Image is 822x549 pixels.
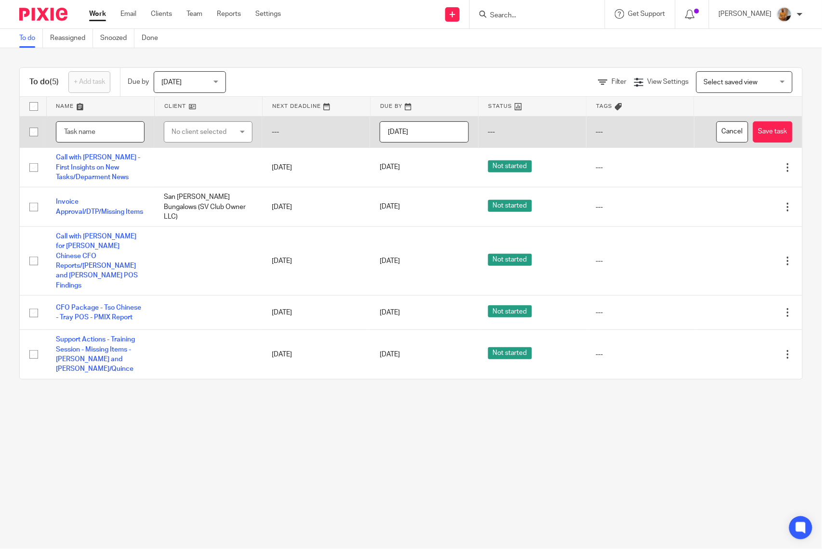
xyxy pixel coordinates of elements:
div: --- [596,350,685,359]
span: [DATE] [161,79,182,86]
p: Due by [128,77,149,87]
div: No client selected [172,122,236,142]
span: Select saved view [704,79,758,86]
td: --- [262,116,370,148]
div: --- [596,308,685,317]
a: Invoice Approval/DTP/Missing Items [56,198,143,215]
span: Filter [611,78,627,85]
a: Done [142,29,165,48]
a: + Add task [68,71,110,93]
img: Pixie [19,8,67,21]
span: [DATE] [380,309,400,316]
p: [PERSON_NAME] [719,9,772,19]
input: Search [489,12,576,20]
button: Save task [753,121,793,143]
span: [DATE] [380,351,400,358]
td: --- [478,116,586,148]
td: San [PERSON_NAME] Bungalows (SV Club Owner LLC) [154,187,262,227]
span: Not started [488,200,532,212]
input: Pick a date [380,121,468,143]
td: [DATE] [262,227,370,296]
a: Email [120,9,136,19]
div: --- [596,163,685,172]
span: Not started [488,160,532,172]
div: --- [596,256,685,266]
a: CFO Package - Tso Chinese - Tray POS - PMIX Report [56,304,141,321]
a: Work [89,9,106,19]
a: Settings [255,9,281,19]
a: Support Actions - Training Session - Missing Items - [PERSON_NAME] and [PERSON_NAME]/Quince [56,336,135,372]
td: [DATE] [262,296,370,330]
a: Reassigned [50,29,93,48]
a: Snoozed [100,29,134,48]
span: [DATE] [380,164,400,171]
span: Not started [488,347,532,359]
span: (5) [50,78,59,86]
td: [DATE] [262,187,370,227]
a: To do [19,29,43,48]
td: [DATE] [262,148,370,187]
img: 1234.JPG [777,7,792,22]
a: Call with [PERSON_NAME] - First Insights on New Tasks/Deparment News [56,154,140,181]
a: Clients [151,9,172,19]
span: Get Support [628,11,665,17]
td: --- [586,116,694,148]
span: [DATE] [380,204,400,210]
span: Not started [488,254,532,266]
div: --- [596,202,685,212]
span: View Settings [648,78,689,85]
span: [DATE] [380,258,400,264]
span: Tags [596,104,612,109]
button: Cancel [716,121,748,143]
span: Not started [488,305,532,317]
a: Team [186,9,202,19]
a: Call with [PERSON_NAME] for [PERSON_NAME] Chinese CFO Reports/[PERSON_NAME] and [PERSON_NAME] POS... [56,233,138,289]
a: Reports [217,9,241,19]
h1: To do [29,77,59,87]
td: [DATE] [262,330,370,379]
input: Task name [56,121,145,143]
